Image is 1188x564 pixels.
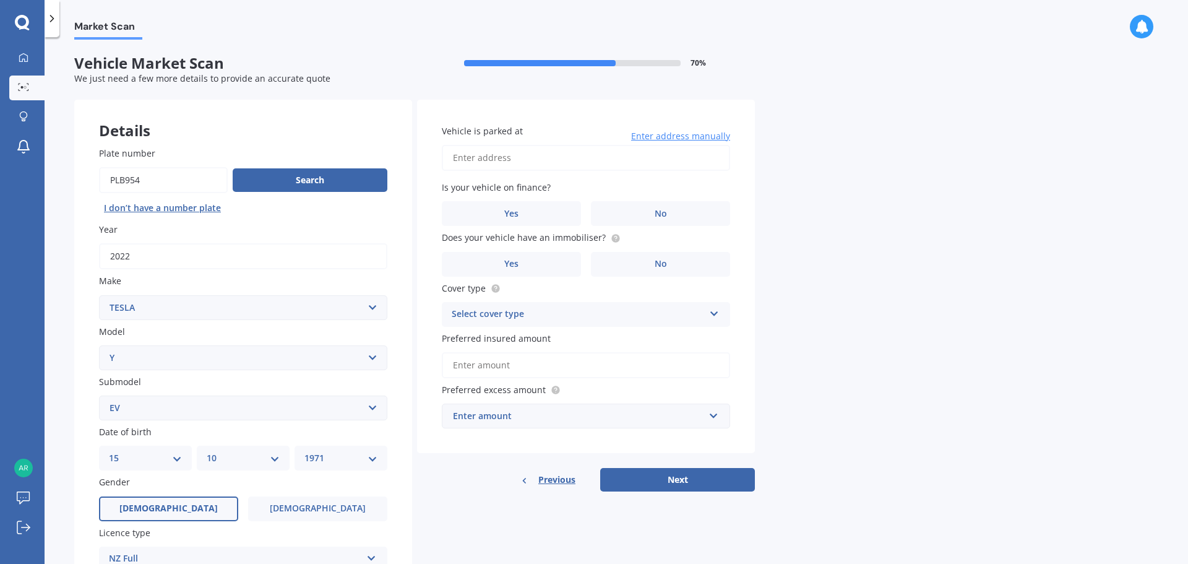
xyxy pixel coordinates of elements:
[99,198,226,218] button: I don’t have a number plate
[74,72,330,84] span: We just need a few more details to provide an accurate quote
[99,167,228,193] input: Enter plate number
[99,527,150,539] span: Licence type
[74,100,412,137] div: Details
[442,282,486,294] span: Cover type
[452,307,704,322] div: Select cover type
[655,259,667,269] span: No
[442,384,546,396] span: Preferred excess amount
[99,426,152,438] span: Date of birth
[99,223,118,235] span: Year
[99,243,387,269] input: YYYY
[538,471,575,489] span: Previous
[14,459,33,477] img: 24eacb86faa201c2f3b577ec54f5dedf
[442,332,551,344] span: Preferred insured amount
[119,503,218,514] span: [DEMOGRAPHIC_DATA]
[99,275,121,287] span: Make
[74,54,415,72] span: Vehicle Market Scan
[442,232,606,244] span: Does your vehicle have an immobiliser?
[655,209,667,219] span: No
[99,477,130,488] span: Gender
[453,409,704,423] div: Enter amount
[442,181,551,193] span: Is your vehicle on finance?
[504,209,519,219] span: Yes
[691,59,706,67] span: 70 %
[442,145,730,171] input: Enter address
[631,130,730,142] span: Enter address manually
[99,376,141,388] span: Submodel
[270,503,366,514] span: [DEMOGRAPHIC_DATA]
[99,326,125,337] span: Model
[74,20,142,37] span: Market Scan
[233,168,387,192] button: Search
[504,259,519,269] span: Yes
[442,125,523,137] span: Vehicle is parked at
[99,147,155,159] span: Plate number
[442,352,730,378] input: Enter amount
[600,468,755,492] button: Next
